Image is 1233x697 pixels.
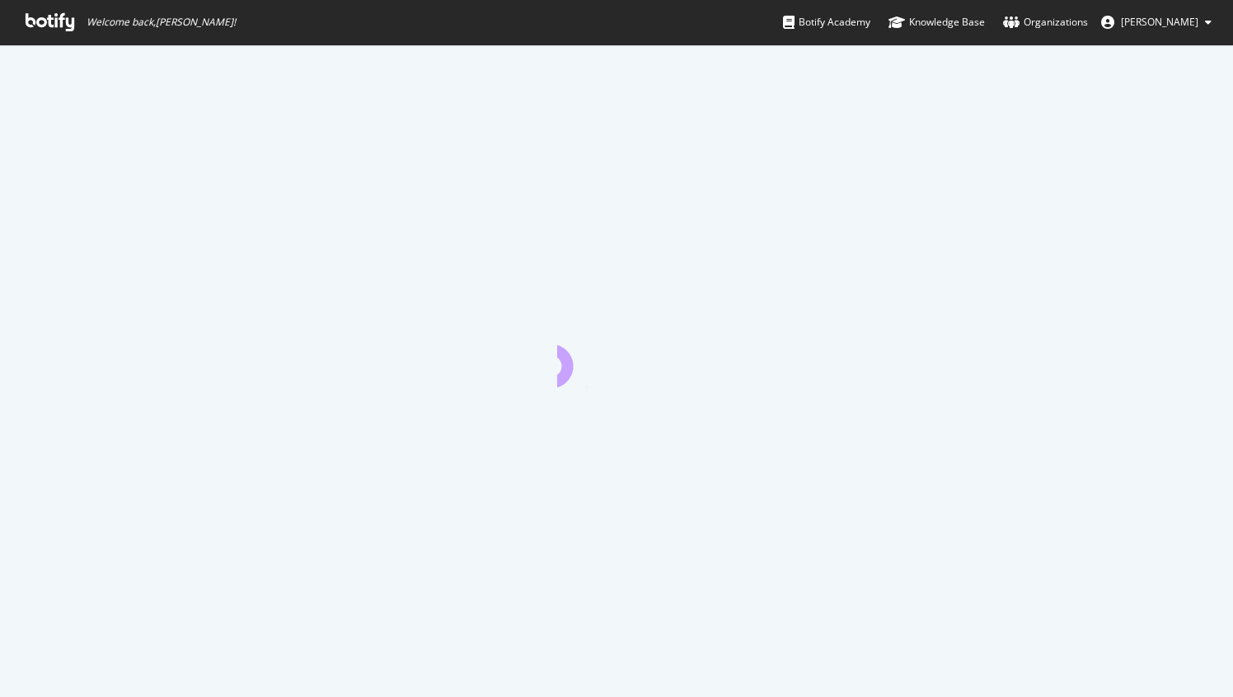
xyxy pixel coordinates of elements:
[1003,14,1088,30] div: Organizations
[1088,9,1225,35] button: [PERSON_NAME]
[888,14,985,30] div: Knowledge Base
[557,328,676,387] div: animation
[87,16,236,29] span: Welcome back, [PERSON_NAME] !
[1121,15,1198,29] span: Craig Stewart
[783,14,870,30] div: Botify Academy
